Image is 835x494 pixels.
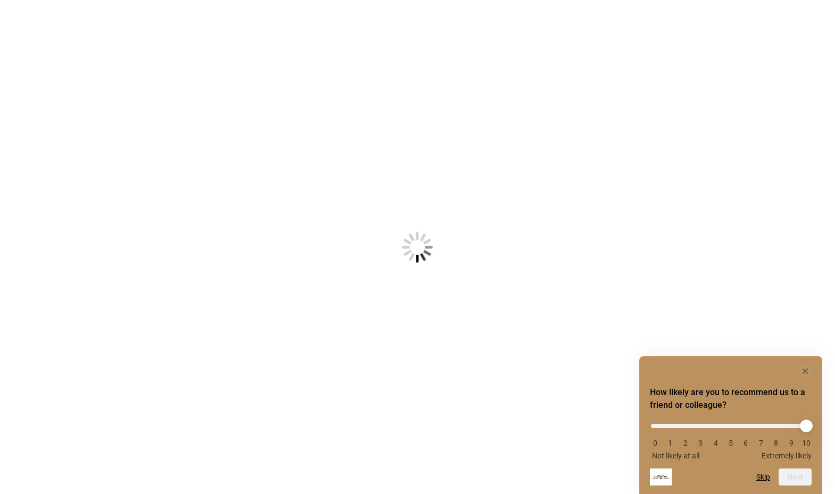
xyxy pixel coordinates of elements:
li: 2 [680,439,691,447]
span: Not likely at all [652,451,699,460]
div: How likely are you to recommend us to a friend or colleague? Select an option from 0 to 10, with ... [650,365,812,485]
button: Hide survey [799,365,812,378]
li: 0 [650,439,661,447]
img: Loading [349,179,486,315]
li: 5 [725,439,736,447]
span: Extremely likely [762,451,812,460]
button: Skip [756,473,770,481]
li: 10 [801,439,812,447]
li: 4 [711,439,721,447]
li: 1 [665,439,675,447]
h2: How likely are you to recommend us to a friend or colleague? Select an option from 0 to 10, with ... [650,386,812,412]
li: 3 [695,439,706,447]
button: Next question [779,468,812,485]
div: How likely are you to recommend us to a friend or colleague? Select an option from 0 to 10, with ... [650,416,812,460]
li: 6 [740,439,751,447]
li: 8 [771,439,781,447]
li: 9 [786,439,797,447]
li: 7 [756,439,766,447]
